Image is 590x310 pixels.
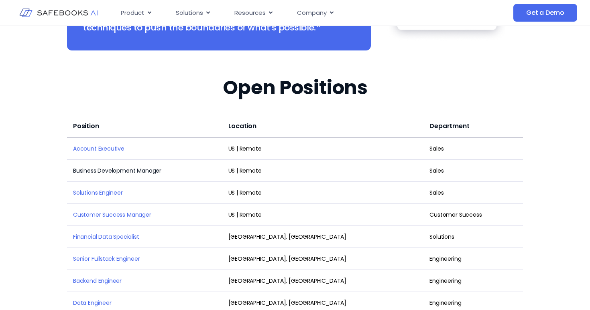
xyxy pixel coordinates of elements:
[228,168,418,173] div: US | Remote
[429,146,517,151] div: Sales
[73,167,161,175] a: Business Development Manager
[73,255,140,263] a: Senior Fullstack Engineer
[429,278,517,284] div: Engineering
[513,4,577,22] a: Get a Demo
[429,212,517,217] div: Customer Success
[114,5,449,21] nav: Menu
[429,190,517,195] div: Sales
[228,234,418,240] div: [GEOGRAPHIC_DATA], [GEOGRAPHIC_DATA]
[73,121,99,131] span: Position
[73,277,122,285] a: Backend Engineer
[73,189,123,197] a: Solutions Engineer
[429,256,517,262] div: Engineering
[73,211,151,219] a: Customer Success Manager
[176,8,203,18] span: Solutions
[228,212,418,217] div: US | Remote
[228,256,418,262] div: [GEOGRAPHIC_DATA], [GEOGRAPHIC_DATA]
[73,233,139,241] a: Financial Data Specialist
[228,278,418,284] div: [GEOGRAPHIC_DATA], [GEOGRAPHIC_DATA]
[429,234,517,240] div: Solutions
[73,145,124,153] a: Account Executive
[67,76,523,99] h2: Open Positions
[228,300,418,306] div: [GEOGRAPHIC_DATA], [GEOGRAPHIC_DATA]
[121,8,144,18] span: Product
[228,121,257,131] span: Location
[228,190,418,195] div: US | Remote
[526,9,564,17] span: Get a Demo
[114,5,449,21] div: Menu Toggle
[297,8,327,18] span: Company
[429,121,469,131] span: Department
[429,300,517,306] div: Engineering
[228,146,418,151] div: US | Remote
[234,8,266,18] span: Resources
[429,168,517,173] div: Sales
[73,299,112,307] a: Data Engineer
